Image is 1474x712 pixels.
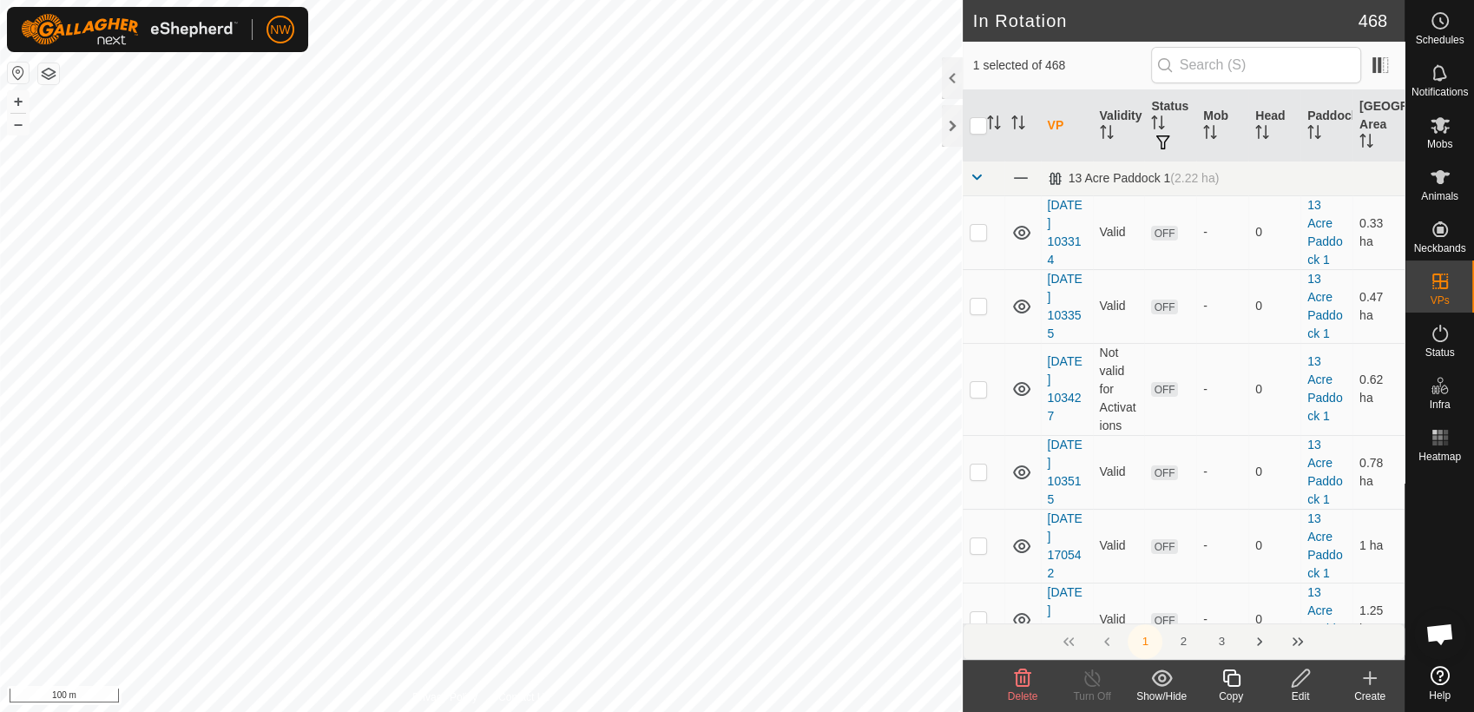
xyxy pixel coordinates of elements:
[1093,435,1145,509] td: Valid
[1093,583,1145,656] td: Valid
[1048,511,1082,580] a: [DATE] 170542
[1307,128,1321,142] p-sorticon: Activate to sort
[1414,608,1466,660] div: Open chat
[1413,243,1465,254] span: Neckbands
[1248,343,1300,435] td: 0
[1307,354,1342,423] a: 13 Acre Paddock 1
[973,10,1359,31] h2: In Rotation
[1359,8,1387,34] span: 468
[8,91,29,112] button: +
[1203,223,1241,241] div: -
[1151,226,1177,241] span: OFF
[1093,195,1145,269] td: Valid
[1248,90,1300,162] th: Head
[1048,585,1082,654] a: [DATE] 170625
[1352,509,1405,583] td: 1 ha
[1057,689,1127,704] div: Turn Off
[1352,269,1405,343] td: 0.47 ha
[1093,509,1145,583] td: Valid
[1100,128,1114,142] p-sorticon: Activate to sort
[1151,382,1177,397] span: OFF
[1411,87,1468,97] span: Notifications
[1425,347,1454,358] span: Status
[38,63,59,84] button: Map Layers
[1151,539,1177,554] span: OFF
[1248,509,1300,583] td: 0
[1048,438,1082,506] a: [DATE] 103515
[1203,297,1241,315] div: -
[1352,435,1405,509] td: 0.78 ha
[1427,139,1452,149] span: Mobs
[1048,198,1082,267] a: [DATE] 103314
[1255,128,1269,142] p-sorticon: Activate to sort
[270,21,290,39] span: NW
[1011,118,1025,132] p-sorticon: Activate to sort
[1266,689,1335,704] div: Edit
[1429,690,1451,701] span: Help
[1307,438,1342,506] a: 13 Acre Paddock 1
[1048,171,1220,186] div: 13 Acre Paddock 1
[1203,128,1217,142] p-sorticon: Activate to sort
[1144,90,1196,162] th: Status
[1151,300,1177,314] span: OFF
[1415,35,1464,45] span: Schedules
[973,56,1151,75] span: 1 selected of 468
[1170,171,1219,185] span: (2.22 ha)
[1204,624,1239,659] button: 3
[1352,90,1405,162] th: [GEOGRAPHIC_DATA] Area
[1093,343,1145,435] td: Not valid for Activations
[1048,354,1082,423] a: [DATE] 103427
[1093,269,1145,343] td: Valid
[8,114,29,135] button: –
[8,63,29,83] button: Reset Map
[1166,624,1201,659] button: 2
[1352,583,1405,656] td: 1.25 ha
[1151,47,1361,83] input: Search (S)
[1196,689,1266,704] div: Copy
[1430,295,1449,306] span: VPs
[1335,689,1405,704] div: Create
[1248,269,1300,343] td: 0
[412,689,477,705] a: Privacy Policy
[1127,689,1196,704] div: Show/Hide
[1128,624,1162,659] button: 1
[1248,435,1300,509] td: 0
[1352,195,1405,269] td: 0.33 ha
[1008,690,1038,702] span: Delete
[1421,191,1458,201] span: Animals
[498,689,549,705] a: Contact Us
[1248,195,1300,269] td: 0
[1041,90,1093,162] th: VP
[1307,511,1342,580] a: 13 Acre Paddock 1
[1359,136,1373,150] p-sorticon: Activate to sort
[1307,272,1342,340] a: 13 Acre Paddock 1
[1405,659,1474,708] a: Help
[1151,118,1165,132] p-sorticon: Activate to sort
[1196,90,1248,162] th: Mob
[1429,399,1450,410] span: Infra
[1151,613,1177,628] span: OFF
[1048,272,1082,340] a: [DATE] 103355
[987,118,1001,132] p-sorticon: Activate to sort
[1418,452,1461,462] span: Heatmap
[1307,585,1342,654] a: 13 Acre Paddock 1
[1203,380,1241,399] div: -
[1280,624,1315,659] button: Last Page
[1203,610,1241,629] div: -
[1300,90,1352,162] th: Paddock
[1151,465,1177,480] span: OFF
[1352,343,1405,435] td: 0.62 ha
[1248,583,1300,656] td: 0
[1203,537,1241,555] div: -
[21,14,238,45] img: Gallagher Logo
[1242,624,1277,659] button: Next Page
[1307,198,1342,267] a: 13 Acre Paddock 1
[1203,463,1241,481] div: -
[1093,90,1145,162] th: Validity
